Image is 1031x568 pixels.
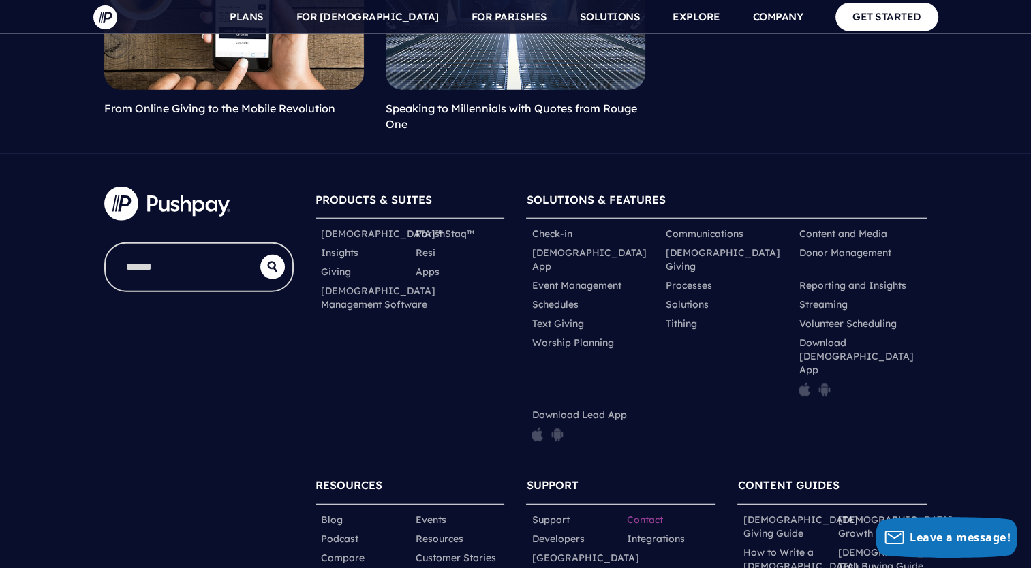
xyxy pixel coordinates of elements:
[532,298,578,311] a: Schedules
[415,265,439,279] a: Apps
[321,265,351,279] a: Giving
[321,532,358,546] a: Podcast
[532,513,569,526] a: Support
[837,513,952,540] a: [DEMOGRAPHIC_DATA] Growth Guide
[737,472,927,504] h6: CONTENT GUIDES
[415,513,446,526] a: Events
[316,472,505,504] h6: RESOURCES
[876,517,1017,558] button: Leave a message!
[665,246,788,273] a: [DEMOGRAPHIC_DATA] Giving
[793,333,927,405] li: Download [DEMOGRAPHIC_DATA] App
[415,246,435,259] a: Resi
[415,551,495,565] a: Customer Stories
[532,279,621,292] a: Event Management
[532,532,584,546] a: Developers
[532,551,638,565] a: [GEOGRAPHIC_DATA]
[910,530,1011,545] span: Leave a message!
[532,246,654,273] a: [DEMOGRAPHIC_DATA] App
[799,298,847,311] a: Streaming
[532,336,613,349] a: Worship Planning
[321,551,365,565] a: Compare
[415,532,463,546] a: Resources
[799,227,887,240] a: Content and Media
[799,279,906,292] a: Reporting and Insights
[835,3,938,31] a: GET STARTED
[626,532,684,546] a: Integrations
[532,427,543,442] img: pp_icon_appstore.png
[551,427,564,442] img: pp_icon_gplay.png
[799,317,896,330] a: Volunteer Scheduling
[321,227,443,240] a: [DEMOGRAPHIC_DATA]™
[665,317,696,330] a: Tithing
[532,317,583,330] a: Text Giving
[415,227,474,240] a: ParishStaq™
[316,187,505,219] h6: PRODUCTS & SUITES
[526,405,660,450] li: Download Lead App
[626,513,662,526] a: Contact
[386,101,637,130] a: Speaking to Millennials with Quotes from Rouge One
[526,472,715,504] h6: SUPPORT
[665,227,743,240] a: Communications
[321,513,343,526] a: Blog
[665,298,708,311] a: Solutions
[799,382,810,397] img: pp_icon_appstore.png
[104,101,335,115] a: From Online Giving to the Mobile Revolution
[743,513,857,540] a: [DEMOGRAPHIC_DATA] Giving Guide
[665,279,711,292] a: Processes
[321,246,358,259] a: Insights
[526,187,927,219] h6: SOLUTIONS & FEATURES
[321,284,435,311] a: [DEMOGRAPHIC_DATA] Management Software
[799,246,891,259] a: Donor Management
[818,382,831,397] img: pp_icon_gplay.png
[532,227,572,240] a: Check-in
